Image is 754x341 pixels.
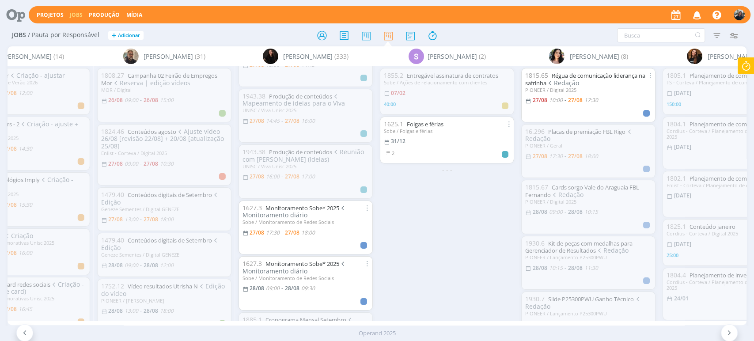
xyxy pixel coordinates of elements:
[384,80,510,85] div: Sobe / Ações de relacionamento com clientes
[109,160,123,167] : 27/08
[674,89,691,97] : [DATE]
[525,239,545,247] span: 1930.6
[160,307,174,314] : 18:00
[242,148,265,156] span: 1943.38
[19,145,33,152] : 14:30
[112,79,190,87] span: Reserva | edição vídeos
[101,127,224,151] span: Ajuste vídeo 26/08 [revisão 22/08] + 20/08 [atualização 25/08]
[54,52,64,61] span: (14)
[144,216,159,223] : 27/08
[3,249,17,257] : 27/08
[128,236,212,244] a: Conteúdos digitais de Setembro
[546,79,579,87] span: Redação
[667,271,686,279] span: 1804.4
[674,143,691,151] : [DATE]
[19,249,33,257] : 16:00
[384,120,403,128] span: 1625.1
[409,49,424,64] div: S
[407,72,498,80] a: Entregável assinatura de contratos
[250,229,265,236] : 27/08
[3,201,17,208] : 27/08
[565,154,566,159] : -
[112,31,116,40] span: +
[533,96,547,104] : 27/08
[125,307,139,314] : 13:00
[144,52,193,61] span: [PERSON_NAME]
[674,192,691,199] : [DATE]
[269,148,332,156] a: Produção de conteúdos
[549,152,563,160] : 17:30
[144,261,159,269] : 28/08
[101,282,124,290] span: 1752.12
[250,284,265,292] : 28/08
[549,320,563,327] : 13:00
[70,11,83,19] a: Jobs
[525,183,548,191] span: 1815.67
[584,96,598,104] : 17:30
[9,71,65,80] span: Criação - ajustar
[570,52,619,61] span: [PERSON_NAME]
[525,87,652,93] div: PIONEER / Digital 2025
[19,305,33,313] : 16:45
[144,307,159,314] : 28/08
[101,72,217,87] a: Campanha 02 Feirão de Empregos Mor
[124,11,145,19] button: Mídia
[101,190,124,199] span: 1479.40
[525,254,652,260] div: PIONEER / Lançamento P25300PWU
[302,229,315,236] : 18:00
[525,183,639,199] a: Cards sorgo Vale do Araguaia FBL Fernando
[284,52,333,61] span: [PERSON_NAME]
[533,208,547,216] : 28/08
[734,9,745,20] img: M
[285,173,300,180] : 27/08
[549,49,565,64] img: T
[128,282,198,290] a: Vídeo resultados Utrisha N
[242,92,345,108] span: Mapeamento de ideias para o Viva
[687,49,702,64] img: T
[34,11,66,19] button: Projetos
[242,107,369,113] div: UNISC / Viva Unisc 2025
[101,206,227,212] div: Geneze Sementes / Digital GENEZE
[525,295,545,303] span: 1930.7
[549,264,563,272] : 10:15
[525,295,641,311] span: Redação
[384,71,403,80] span: 1855.2
[242,259,347,275] span: Monitoramento diário
[101,252,227,258] div: Geneze Sementes / Digital GENEZE
[584,264,598,272] : 11:30
[617,28,705,42] input: Busca
[140,217,142,222] : -
[101,87,227,93] div: MOR / Digital
[302,173,315,180] : 17:00
[568,152,583,160] : 27/08
[123,49,139,64] img: R
[384,128,510,134] div: Sobe / Folgas e férias
[160,216,174,223] : 18:00
[128,191,212,199] a: Conteúdos digitais de Setembro
[525,127,545,136] span: 16.296
[242,204,347,220] span: Monitoramento diário
[19,89,33,97] : 12:00
[549,208,563,216] : 09:00
[533,320,547,327] : 28/08
[101,190,220,206] span: Edição
[384,101,396,107] span: 40:00
[667,222,686,231] span: 1825.1
[285,117,300,125] : 27/08
[549,96,563,104] : 10:00
[242,275,369,281] div: Sobe / Monitoramento de Redes Sociais
[266,117,280,125] : 14:45
[565,209,566,215] : -
[525,239,633,255] a: Kit de peças com medalhas para Gerenciador de Resultados
[125,96,139,104] : 09:00
[733,7,745,23] button: M
[125,261,139,269] : 09:00
[282,174,284,179] : -
[335,52,349,61] span: (333)
[551,190,583,199] span: Redação
[4,231,33,240] span: Criação
[3,89,17,97] : 27/08
[525,143,652,148] div: PIONEER / Geral
[667,101,681,107] span: 150:00
[109,216,123,223] : 27/08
